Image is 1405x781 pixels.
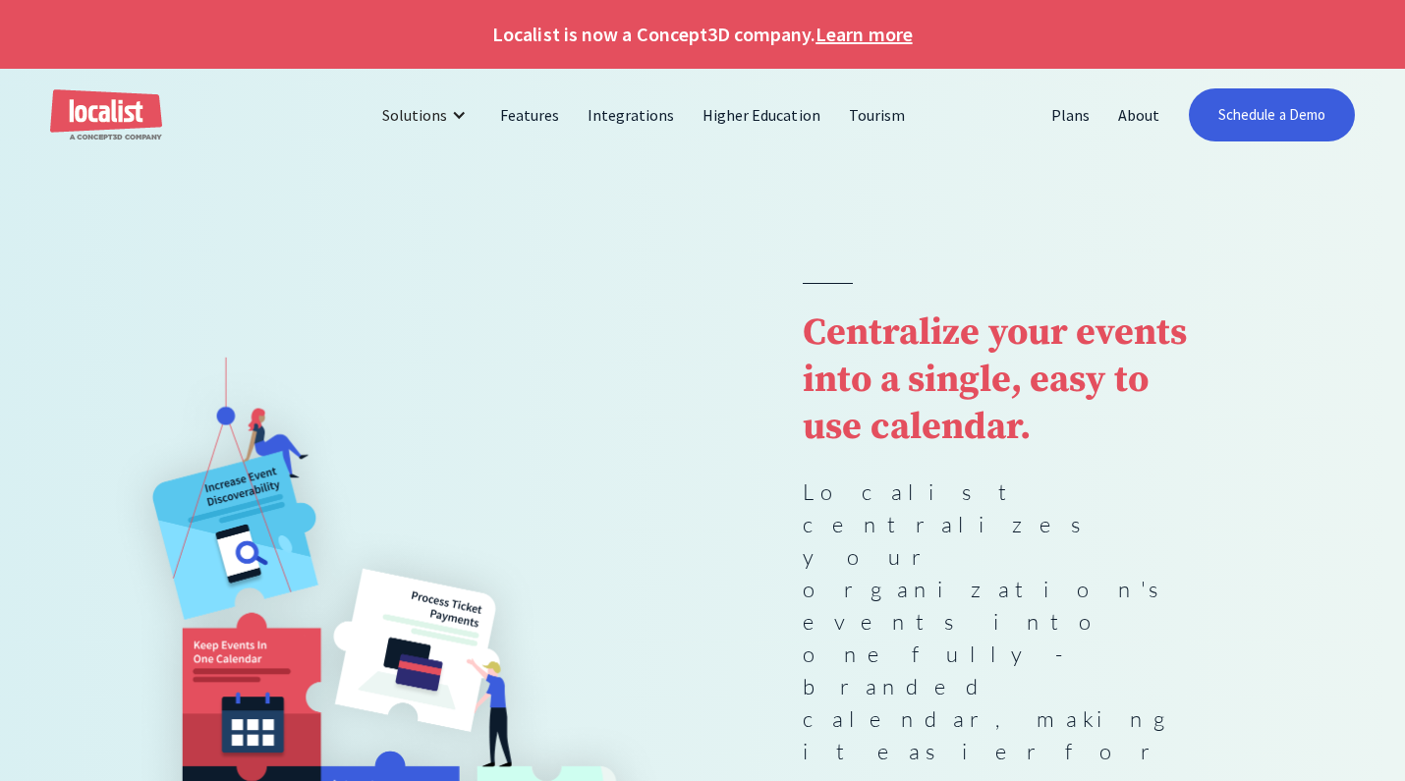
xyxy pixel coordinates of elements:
[367,91,486,139] div: Solutions
[815,20,912,49] a: Learn more
[486,91,574,139] a: Features
[1189,88,1355,141] a: Schedule a Demo
[803,309,1187,451] strong: Centralize your events into a single, easy to use calendar.
[1038,91,1104,139] a: Plans
[689,91,835,139] a: Higher Education
[382,103,447,127] div: Solutions
[50,89,162,141] a: home
[1104,91,1174,139] a: About
[574,91,689,139] a: Integrations
[835,91,920,139] a: Tourism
